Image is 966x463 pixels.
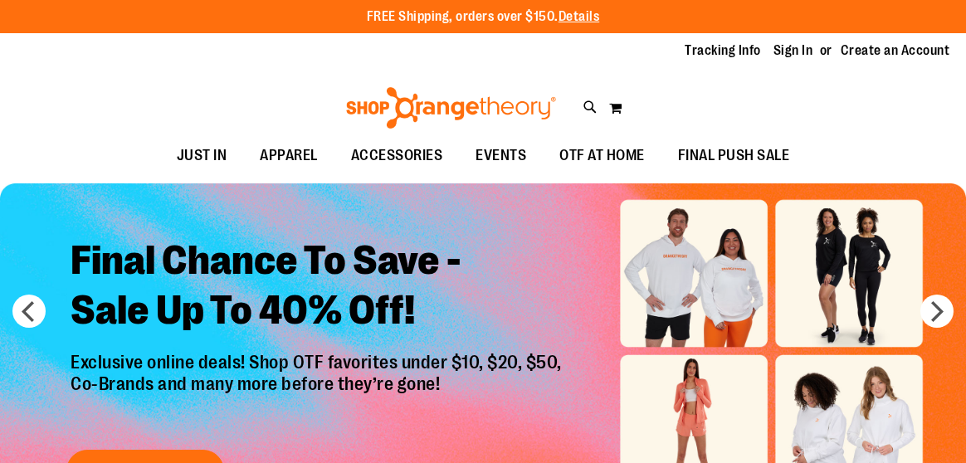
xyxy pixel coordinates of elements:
p: Exclusive online deals! Shop OTF favorites under $10, $20, $50, Co-Brands and many more before th... [58,352,578,433]
a: Tracking Info [685,41,761,60]
span: ACCESSORIES [351,137,443,174]
a: Sign In [773,41,813,60]
span: JUST IN [177,137,227,174]
a: ACCESSORIES [334,137,460,175]
span: OTF AT HOME [559,137,645,174]
a: APPAREL [243,137,334,175]
a: Details [559,9,600,24]
span: FINAL PUSH SALE [678,137,790,174]
img: Shop Orangetheory [344,87,559,129]
span: APPAREL [260,137,318,174]
button: next [920,295,954,328]
a: Create an Account [841,41,950,60]
h2: Final Chance To Save - Sale Up To 40% Off! [58,223,578,352]
span: EVENTS [476,137,526,174]
button: prev [12,295,46,328]
a: FINAL PUSH SALE [661,137,807,175]
a: EVENTS [459,137,543,175]
a: OTF AT HOME [543,137,661,175]
a: JUST IN [160,137,244,175]
p: FREE Shipping, orders over $150. [367,7,600,27]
